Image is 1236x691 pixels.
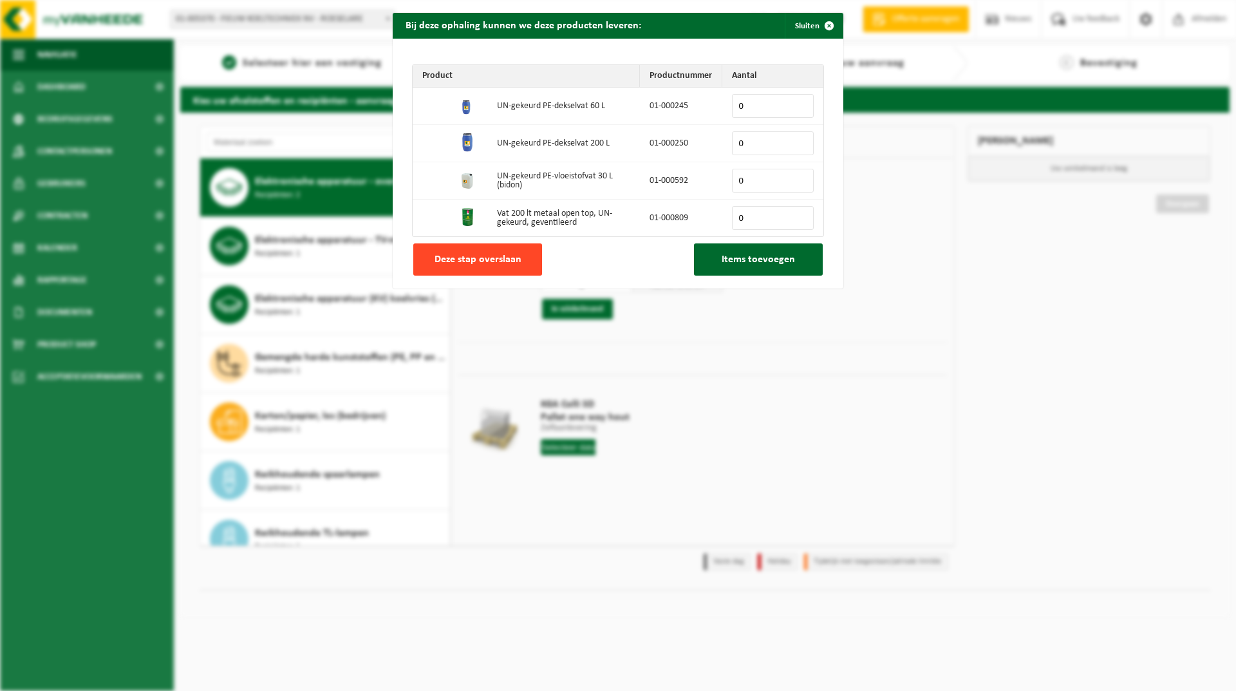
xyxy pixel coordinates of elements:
button: Sluiten [785,13,842,39]
button: Items toevoegen [694,243,823,276]
h2: Bij deze ophaling kunnen we deze producten leveren: [393,13,654,37]
td: 01-000250 [640,125,722,162]
img: 01-000245 [457,95,478,115]
th: Product [413,65,640,88]
th: Productnummer [640,65,722,88]
td: 01-000809 [640,200,722,236]
td: 01-000245 [640,88,722,125]
td: UN-gekeurd PE-vloeistofvat 30 L (bidon) [487,162,640,200]
img: 01-000592 [457,169,478,190]
button: Deze stap overslaan [413,243,542,276]
td: UN-gekeurd PE-dekselvat 60 L [487,88,640,125]
td: 01-000592 [640,162,722,200]
td: UN-gekeurd PE-dekselvat 200 L [487,125,640,162]
img: 01-000809 [457,207,478,227]
img: 01-000250 [457,132,478,153]
span: Items toevoegen [722,254,795,265]
span: Deze stap overslaan [435,254,521,265]
td: Vat 200 lt metaal open top, UN-gekeurd, geventileerd [487,200,640,236]
th: Aantal [722,65,823,88]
